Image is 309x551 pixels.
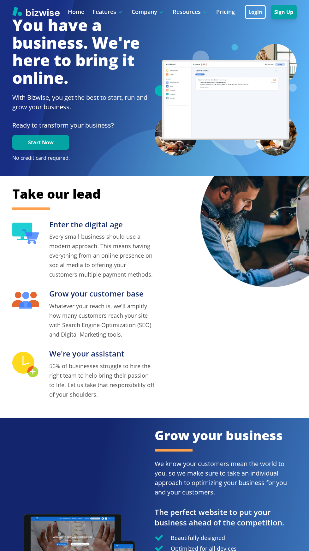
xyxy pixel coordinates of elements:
[245,5,266,19] button: Login
[49,289,154,299] h3: Grow your customer base
[12,16,154,87] h1: You have a business. We're here to bring it online.
[12,135,69,150] button: Start Now
[12,185,297,202] h2: Take our lead
[12,7,60,16] img: Bizwise Logo
[12,155,154,162] p: No credit card required.
[49,349,154,359] h3: We're your assistant
[155,459,297,497] p: We know your customers mean the world to you, so we make sure to take an individual approach to o...
[271,9,297,15] a: Sign Up
[49,301,154,339] p: Whatever your reach is, we'll amplify how many customers reach your site with Search Engine Optim...
[245,9,271,15] a: Login
[12,292,39,309] img: Grow your customer base Icon
[12,140,69,146] a: Start Now
[271,5,297,19] button: Sign Up
[92,8,123,16] p: Features
[173,8,208,16] p: Resources
[12,121,154,130] p: Ready to transform your business?
[12,352,39,378] img: We're your assistant Icon
[155,507,297,528] h3: The perfect website to put your business ahead of the competition.
[12,223,39,244] img: Enter the digital age Icon
[49,361,154,399] p: 56% of businesses struggle to hire the right team to help bring their passion to life. Let us tak...
[155,427,297,444] h2: Grow your business
[68,8,84,16] a: Home
[216,8,235,16] a: Pricing
[171,533,225,542] p: Beautifully designed
[12,93,154,112] h2: With Bizwise, you get the best to start, run and grow your business.
[132,8,164,16] p: Company
[155,535,163,541] img: Check Icon
[49,232,154,279] p: Every small business should use a modern approach. This means having everything from an online pr...
[49,219,154,230] h3: Enter the digital age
